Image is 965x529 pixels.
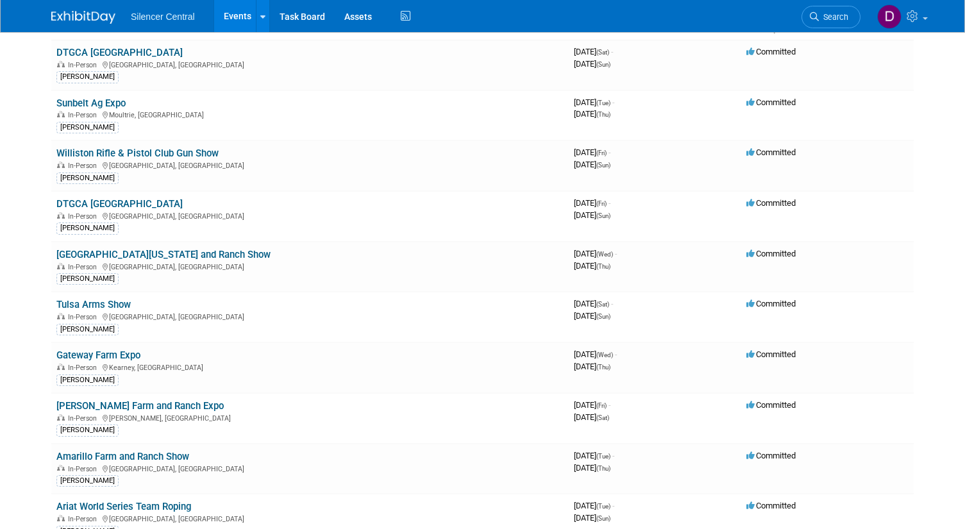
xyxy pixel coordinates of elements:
span: (Sat) [596,49,609,56]
span: Committed [746,299,796,308]
span: (Sat) [596,414,609,421]
span: In-Person [68,465,101,473]
a: [PERSON_NAME] Farm and Ranch Expo [56,400,224,412]
span: In-Person [68,212,101,221]
span: (Wed) [596,251,613,258]
span: (Sat) [596,301,609,308]
a: [GEOGRAPHIC_DATA][US_STATE] and Ranch Show [56,249,271,260]
span: (Thu) [596,364,610,371]
div: [PERSON_NAME], [GEOGRAPHIC_DATA] [56,412,564,423]
span: (Sun) [596,313,610,320]
div: [PERSON_NAME] [56,71,119,83]
div: [GEOGRAPHIC_DATA], [GEOGRAPHIC_DATA] [56,210,564,221]
span: (Sun) [596,212,610,219]
span: [DATE] [574,513,610,523]
span: In-Person [68,162,101,170]
span: [DATE] [574,412,609,422]
img: In-Person Event [57,364,65,370]
div: [PERSON_NAME] [56,172,119,184]
span: (Fri) [596,149,607,156]
span: - [615,349,617,359]
span: In-Person [68,515,101,523]
span: - [611,299,613,308]
img: In-Person Event [57,465,65,471]
img: In-Person Event [57,111,65,117]
div: [GEOGRAPHIC_DATA], [GEOGRAPHIC_DATA] [56,160,564,170]
div: [GEOGRAPHIC_DATA], [GEOGRAPHIC_DATA] [56,59,564,69]
span: [DATE] [574,451,614,460]
div: [GEOGRAPHIC_DATA], [GEOGRAPHIC_DATA] [56,463,564,473]
span: [DATE] [574,198,610,208]
img: In-Person Event [57,162,65,168]
div: [GEOGRAPHIC_DATA], [GEOGRAPHIC_DATA] [56,513,564,523]
span: [DATE] [574,147,610,157]
span: Committed [746,147,796,157]
div: Moultrie, [GEOGRAPHIC_DATA] [56,109,564,119]
a: Search [801,6,860,28]
span: Committed [746,349,796,359]
a: Amarillo Farm and Ranch Show [56,451,189,462]
img: ExhibitDay [51,11,115,24]
span: (Fri) [596,402,607,409]
span: Committed [746,249,796,258]
span: (Tue) [596,453,610,460]
span: [DATE] [574,463,610,473]
a: DTGCA [GEOGRAPHIC_DATA] [56,198,183,210]
span: - [608,400,610,410]
img: In-Person Event [57,313,65,319]
img: In-Person Event [57,212,65,219]
a: Ariat World Series Team Roping [56,501,191,512]
div: [PERSON_NAME] [56,122,119,133]
span: - [612,97,614,107]
span: [DATE] [574,501,614,510]
span: [DATE] [574,97,614,107]
span: In-Person [68,61,101,69]
span: [DATE] [574,311,610,321]
img: In-Person Event [57,263,65,269]
span: [DATE] [574,109,610,119]
div: [GEOGRAPHIC_DATA], [GEOGRAPHIC_DATA] [56,311,564,321]
span: [DATE] [574,362,610,371]
span: [DATE] [574,299,613,308]
span: - [612,501,614,510]
div: [PERSON_NAME] [56,324,119,335]
span: In-Person [68,263,101,271]
span: In-Person [68,111,101,119]
span: (Tue) [596,503,610,510]
span: [DATE] [574,59,610,69]
span: [DATE] [574,261,610,271]
span: Committed [746,400,796,410]
span: In-Person [68,414,101,423]
a: Tulsa Arms Show [56,299,131,310]
span: (Thu) [596,263,610,270]
span: In-Person [68,313,101,321]
span: (Wed) [596,351,613,358]
div: [PERSON_NAME] [56,374,119,386]
span: In-Person [68,364,101,372]
img: In-Person Event [57,61,65,67]
a: Gateway Farm Expo [56,349,140,361]
div: [PERSON_NAME] [56,223,119,234]
span: [DATE] [574,47,613,56]
img: In-Person Event [57,515,65,521]
span: - [615,249,617,258]
span: [DATE] [574,210,610,220]
span: - [611,47,613,56]
div: [GEOGRAPHIC_DATA], [GEOGRAPHIC_DATA] [56,261,564,271]
span: - [612,451,614,460]
div: [PERSON_NAME] [56,273,119,285]
span: (Sun) [596,515,610,522]
span: Silencer Central [131,12,195,22]
span: (Fri) [596,200,607,207]
span: - [608,147,610,157]
img: Dean Woods [877,4,902,29]
span: [DATE] [574,249,617,258]
div: [PERSON_NAME] [56,475,119,487]
a: Sunbelt Ag Expo [56,97,126,109]
span: [DATE] [574,400,610,410]
img: In-Person Event [57,414,65,421]
span: - [608,198,610,208]
span: [DATE] [574,160,610,169]
span: (Thu) [596,111,610,118]
span: [DATE] [574,349,617,359]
